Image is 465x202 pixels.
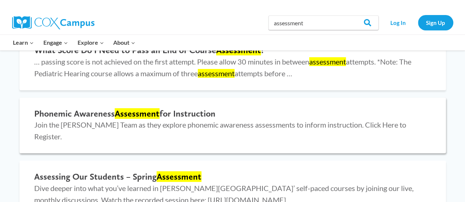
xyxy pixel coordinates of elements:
[8,35,39,50] button: Child menu of Learn
[382,15,414,30] a: Log In
[108,35,140,50] button: Child menu of About
[34,57,411,78] span: … passing score is not achieved on the first attempt. Please allow 30 minutes in between attempts...
[418,15,453,30] a: Sign Up
[34,120,406,141] span: Join the [PERSON_NAME] Team as they explore phonemic awareness assessments to inform instruction....
[39,35,73,50] button: Child menu of Engage
[34,172,431,182] h2: Assessing Our Students – Spring
[8,35,140,50] nav: Primary Navigation
[34,109,431,119] h2: Phonemic Awareness for Instruction
[198,69,235,78] mark: assessment
[216,45,261,55] mark: Assessment
[19,34,446,90] a: What Score Do I Need to Pass an End of CourseAssessment? … passing score is not achieved on the f...
[12,16,94,29] img: Cox Campus
[309,57,346,66] mark: assessment
[268,15,379,30] input: Search Cox Campus
[73,35,109,50] button: Child menu of Explore
[382,15,453,30] nav: Secondary Navigation
[19,98,446,154] a: Phonemic AwarenessAssessmentfor Instruction Join the [PERSON_NAME] Team as they explore phonemic ...
[115,108,160,119] mark: Assessment
[157,171,201,182] mark: Assessment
